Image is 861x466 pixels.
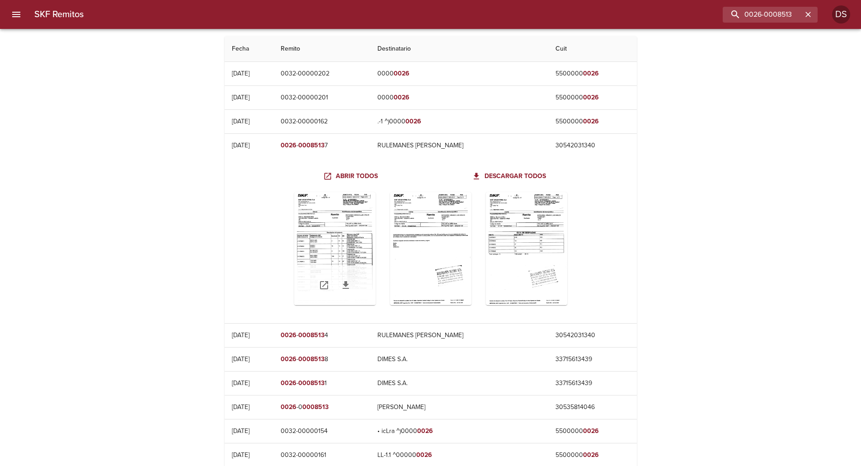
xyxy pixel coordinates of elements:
em: 0026 [281,379,296,387]
em: 0026 [583,451,599,459]
td: [DATE] [225,110,274,133]
em: 0026 [417,427,433,435]
button: menu [5,4,27,25]
span: Abrir todos [325,171,378,182]
td: [DATE] [225,86,274,109]
td: -0 [273,395,370,419]
td: 33715613439 [548,348,637,371]
td: 0032-00000202 [273,62,370,85]
em: 0008513 [298,141,325,149]
td: • icLra ^)0000 [370,419,548,443]
em: 0008513 [298,331,325,339]
em: 0026 [281,355,296,363]
th: Remito [273,36,370,62]
td: .-1 ^)0000 [370,110,548,133]
td: 0032-00000154 [273,419,370,443]
input: buscar [723,7,802,23]
em: 0026 [583,118,599,125]
a: Abrir [313,274,335,296]
em: 0026 [583,427,599,435]
div: Arir imagen [486,192,567,305]
em: 0008513 [298,379,325,387]
a: Descargar todos [470,168,550,185]
td: 30542031340 [548,324,637,347]
td: [DATE] [225,324,274,347]
em: 0026 [281,141,296,149]
td: 30535814046 [548,395,637,419]
td: [DATE] [225,62,274,85]
td: RULEMANES [PERSON_NAME] [370,324,548,347]
a: Abrir todos [321,168,381,185]
td: [DATE] [225,348,274,371]
td: RULEMANES [PERSON_NAME] [370,134,548,157]
td: 0000 [370,62,548,85]
div: Abrir información de usuario [832,5,850,24]
em: 0026 [583,94,599,101]
em: 0026 [394,94,409,101]
td: [DATE] [225,419,274,443]
em: 0026 [281,331,296,339]
th: Cuit [548,36,637,62]
td: DIMES S.A. [370,372,548,395]
em: 0026 [281,403,296,411]
h6: SKF Remitos [34,7,84,22]
td: - 4 [273,324,370,347]
em: 0008513 [298,355,325,363]
td: 5500000 [548,419,637,443]
td: [DATE] [225,372,274,395]
td: 0000 [370,86,548,109]
em: 0008513 [302,403,329,411]
th: Fecha [225,36,274,62]
td: [PERSON_NAME] [370,395,548,419]
div: DS [832,5,850,24]
em: 0026 [394,70,409,77]
td: DIMES S.A. [370,348,548,371]
em: 0026 [405,118,421,125]
th: Destinatario [370,36,548,62]
td: [DATE] [225,395,274,419]
td: [DATE] [225,134,274,157]
td: - 1 [273,372,370,395]
td: - 8 [273,348,370,371]
td: 5500000 [548,62,637,85]
td: 33715613439 [548,372,637,395]
em: 0026 [416,451,432,459]
td: 5500000 [548,86,637,109]
a: Descargar [335,274,357,296]
td: 5500000 [548,110,637,133]
span: Descargar todos [474,171,546,182]
td: 0032-00000162 [273,110,370,133]
td: 30542031340 [548,134,637,157]
em: 0026 [583,70,599,77]
td: 0032-00000201 [273,86,370,109]
td: - 7 [273,134,370,157]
